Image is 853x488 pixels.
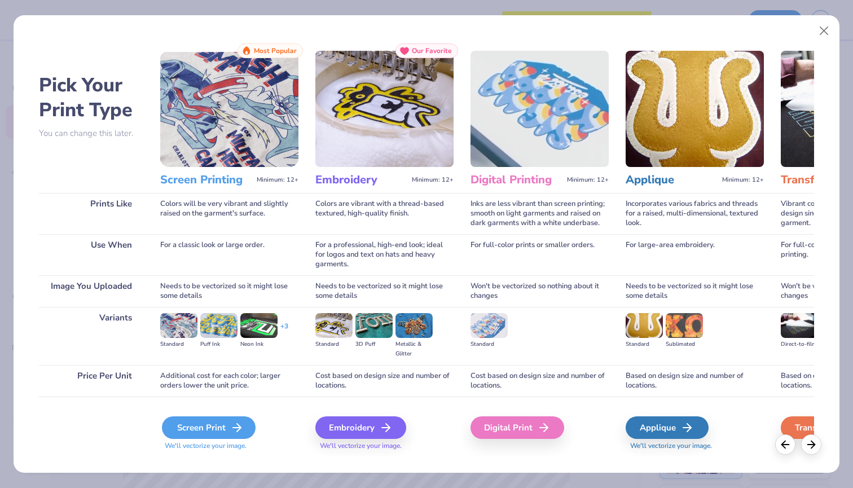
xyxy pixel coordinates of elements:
h3: Screen Printing [160,173,252,187]
div: Needs to be vectorized so it might lose some details [626,275,764,307]
div: Cost based on design size and number of locations. [471,365,609,397]
div: Screen Print [162,416,256,439]
div: Image You Uploaded [39,275,143,307]
span: We'll vectorize your image. [160,441,298,451]
span: Minimum: 12+ [257,176,298,184]
div: Price Per Unit [39,365,143,397]
div: Standard [626,340,663,349]
div: 3D Puff [355,340,393,349]
div: Standard [315,340,353,349]
img: Embroidery [315,51,454,167]
span: Minimum: 12+ [722,176,764,184]
div: For a classic look or large order. [160,234,298,275]
div: Additional cost for each color; larger orders lower the unit price. [160,365,298,397]
img: 3D Puff [355,313,393,338]
span: We'll vectorize your image. [626,441,764,451]
img: Sublimated [666,313,703,338]
div: Neon Ink [240,340,278,349]
img: Puff Ink [200,313,238,338]
img: Screen Printing [160,51,298,167]
img: Applique [626,51,764,167]
div: Standard [471,340,508,349]
div: Variants [39,307,143,365]
span: We'll vectorize your image. [315,441,454,451]
p: You can change this later. [39,129,143,138]
div: For full-color prints or smaller orders. [471,234,609,275]
span: Minimum: 12+ [567,176,609,184]
div: Inks are less vibrant than screen printing; smooth on light garments and raised on dark garments ... [471,193,609,234]
img: Digital Printing [471,51,609,167]
div: Applique [626,416,709,439]
div: Embroidery [315,416,406,439]
div: + 3 [280,322,288,341]
div: Direct-to-film [781,340,818,349]
div: Colors will be very vibrant and slightly raised on the garment's surface. [160,193,298,234]
div: Metallic & Glitter [395,340,433,359]
div: For a professional, high-end look; ideal for logos and text on hats and heavy garments. [315,234,454,275]
div: Standard [160,340,197,349]
div: Prints Like [39,193,143,234]
img: Neon Ink [240,313,278,338]
div: Based on design size and number of locations. [626,365,764,397]
span: Minimum: 12+ [412,176,454,184]
div: Needs to be vectorized so it might lose some details [160,275,298,307]
div: Puff Ink [200,340,238,349]
span: Our Favorite [412,47,452,55]
img: Standard [315,313,353,338]
div: Cost based on design size and number of locations. [315,365,454,397]
div: Digital Print [471,416,564,439]
img: Direct-to-film [781,313,818,338]
button: Close [814,20,835,42]
div: Needs to be vectorized so it might lose some details [315,275,454,307]
img: Standard [626,313,663,338]
h3: Applique [626,173,718,187]
img: Standard [471,313,508,338]
div: Sublimated [666,340,703,349]
div: For large-area embroidery. [626,234,764,275]
div: Won't be vectorized so nothing about it changes [471,275,609,307]
div: Use When [39,234,143,275]
h3: Digital Printing [471,173,562,187]
div: Colors are vibrant with a thread-based textured, high-quality finish. [315,193,454,234]
img: Metallic & Glitter [395,313,433,338]
span: Most Popular [254,47,297,55]
img: Standard [160,313,197,338]
h3: Embroidery [315,173,407,187]
div: Incorporates various fabrics and threads for a raised, multi-dimensional, textured look. [626,193,764,234]
h2: Pick Your Print Type [39,73,143,122]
